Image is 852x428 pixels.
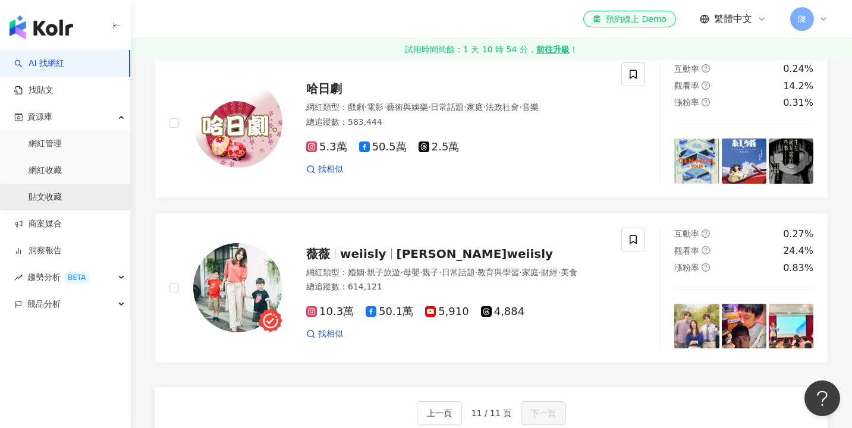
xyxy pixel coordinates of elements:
[427,408,452,418] span: 上一頁
[541,267,558,277] span: 財經
[193,78,282,168] img: KOL Avatar
[422,267,439,277] span: 親子
[27,264,90,291] span: 趨勢分析
[27,103,52,130] span: 資源庫
[318,163,343,175] span: 找相似
[155,213,828,363] a: KOL Avatar薇薇weiisly[PERSON_NAME]weiisly網紅類型：婚姻·親子旅遊·母嬰·親子·日常話題·教育與學習·家庭·財經·美食總追蹤數：614,12110.3萬50....
[318,328,343,340] span: 找相似
[477,267,519,277] span: 教育與學習
[10,15,73,39] img: logo
[714,12,752,26] span: 繁體中文
[783,62,813,75] div: 0.24%
[364,267,367,277] span: ·
[583,11,676,27] a: 預約線上 Demo
[702,229,710,238] span: question-circle
[442,267,475,277] span: 日常話題
[783,96,813,109] div: 0.31%
[522,102,539,112] span: 音樂
[439,267,441,277] span: ·
[674,81,699,90] span: 觀看率
[14,273,23,282] span: rise
[359,141,407,153] span: 50.5萬
[481,306,525,318] span: 4,884
[155,48,828,198] a: KOL Avatar哈日劇網紅類型：戲劇·電影·藝術與娛樂·日常話題·家庭·法政社會·音樂總追蹤數：583,4445.3萬50.5萬2.5萬找相似互動率question-circle0.24%觀...
[798,12,806,26] span: 陳
[702,64,710,73] span: question-circle
[306,141,347,153] span: 5.3萬
[306,102,607,114] div: 網紅類型 ：
[29,138,62,150] a: 網紅管理
[702,246,710,254] span: question-circle
[425,306,469,318] span: 5,910
[674,139,719,183] img: post-image
[467,102,483,112] span: 家庭
[722,139,766,183] img: post-image
[27,291,61,317] span: 競品分析
[306,117,607,128] div: 總追蹤數 ： 583,444
[63,272,90,284] div: BETA
[383,102,386,112] span: ·
[403,267,420,277] span: 母嬰
[340,247,386,261] span: weiisly
[14,218,62,230] a: 商案媒合
[539,267,541,277] span: ·
[783,244,813,257] div: 24.4%
[674,263,699,272] span: 漲粉率
[783,262,813,275] div: 0.83%
[593,13,666,25] div: 預約線上 Demo
[14,245,62,257] a: 洞察報告
[702,263,710,272] span: question-circle
[558,267,560,277] span: ·
[417,401,462,425] button: 上一頁
[306,267,607,279] div: 網紅類型 ：
[674,97,699,107] span: 漲粉率
[674,229,699,238] span: 互動率
[804,380,840,416] iframe: Help Scout Beacon - Open
[674,304,719,348] img: post-image
[400,267,403,277] span: ·
[674,246,699,256] span: 觀看率
[366,306,413,318] span: 50.1萬
[367,267,400,277] span: 親子旅遊
[536,43,570,55] strong: 前往升級
[397,247,553,261] span: [PERSON_NAME]weiisly
[29,191,62,203] a: 貼文收藏
[561,267,577,277] span: 美食
[674,64,699,74] span: 互動率
[783,80,813,93] div: 14.2%
[29,165,62,177] a: 網紅收藏
[783,228,813,241] div: 0.27%
[306,163,343,175] a: 找相似
[769,304,813,348] img: post-image
[522,267,539,277] span: 家庭
[131,39,852,60] a: 試用時間尚餘：1 天 10 時 54 分，前往升級！
[306,328,343,340] a: 找相似
[702,98,710,106] span: question-circle
[306,281,607,293] div: 總追蹤數 ： 614,121
[306,81,342,96] span: 哈日劇
[367,102,383,112] span: 電影
[519,102,521,112] span: ·
[486,102,519,112] span: 法政社會
[306,247,330,261] span: 薇薇
[430,102,464,112] span: 日常話題
[519,267,521,277] span: ·
[464,102,466,112] span: ·
[193,243,282,332] img: KOL Avatar
[14,84,54,96] a: 找貼文
[420,267,422,277] span: ·
[348,267,364,277] span: 婚姻
[306,306,354,318] span: 10.3萬
[702,81,710,90] span: question-circle
[471,408,512,418] span: 11 / 11 頁
[386,102,428,112] span: 藝術與娛樂
[475,267,477,277] span: ·
[419,141,460,153] span: 2.5萬
[521,401,566,425] button: 下一頁
[364,102,367,112] span: ·
[428,102,430,112] span: ·
[769,139,813,183] img: post-image
[722,304,766,348] img: post-image
[483,102,486,112] span: ·
[14,58,64,70] a: searchAI 找網紅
